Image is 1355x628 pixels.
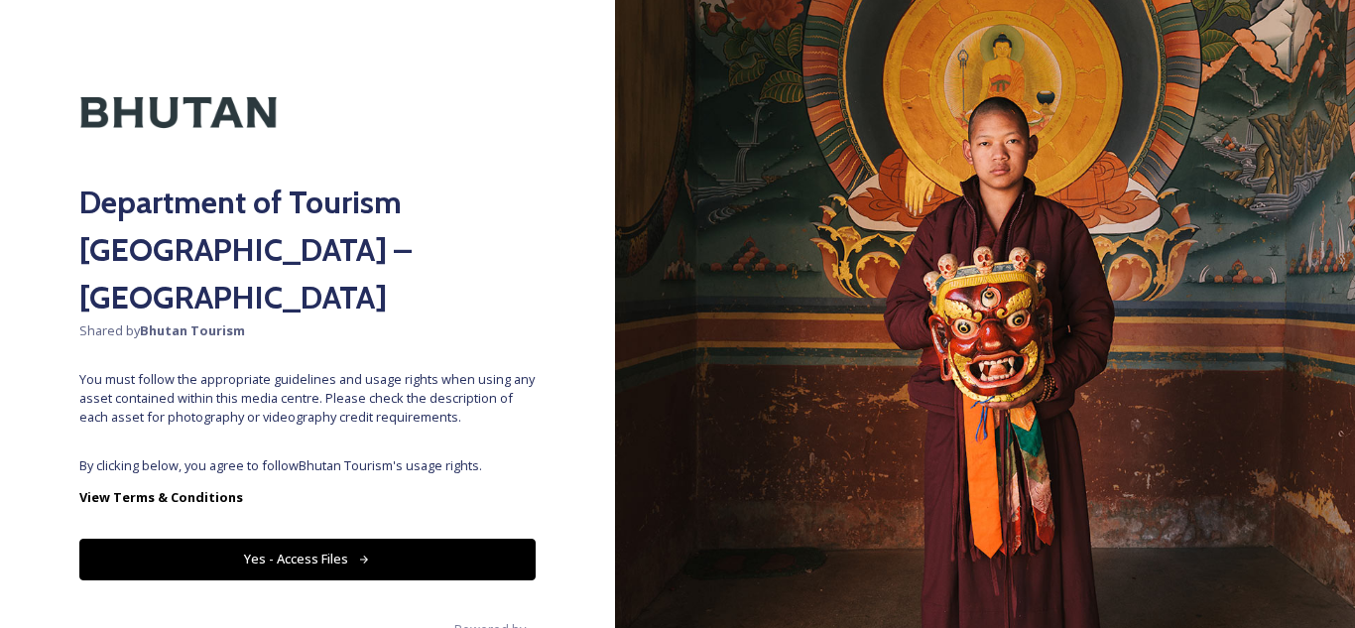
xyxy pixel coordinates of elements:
img: Kingdom-of-Bhutan-Logo.png [79,57,278,169]
a: View Terms & Conditions [79,485,536,509]
button: Yes - Access Files [79,539,536,579]
span: You must follow the appropriate guidelines and usage rights when using any asset contained within... [79,370,536,428]
strong: Bhutan Tourism [140,321,245,339]
strong: View Terms & Conditions [79,488,243,506]
span: By clicking below, you agree to follow Bhutan Tourism 's usage rights. [79,456,536,475]
span: Shared by [79,321,536,340]
h2: Department of Tourism [GEOGRAPHIC_DATA] – [GEOGRAPHIC_DATA] [79,179,536,321]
